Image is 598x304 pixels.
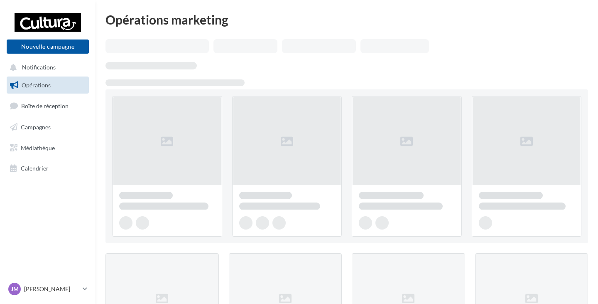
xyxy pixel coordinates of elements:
div: Opérations marketing [105,13,588,26]
span: Calendrier [21,165,49,172]
span: Notifications [22,64,56,71]
span: JM [11,285,19,293]
a: Campagnes [5,119,91,136]
span: Médiathèque [21,144,55,151]
span: Campagnes [21,124,51,131]
a: Calendrier [5,160,91,177]
a: Médiathèque [5,139,91,157]
span: Opérations [22,82,51,89]
a: Opérations [5,77,91,94]
button: Nouvelle campagne [7,40,89,54]
a: Boîte de réception [5,97,91,115]
p: [PERSON_NAME] [24,285,79,293]
a: JM [PERSON_NAME] [7,281,89,297]
span: Boîte de réception [21,102,69,109]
